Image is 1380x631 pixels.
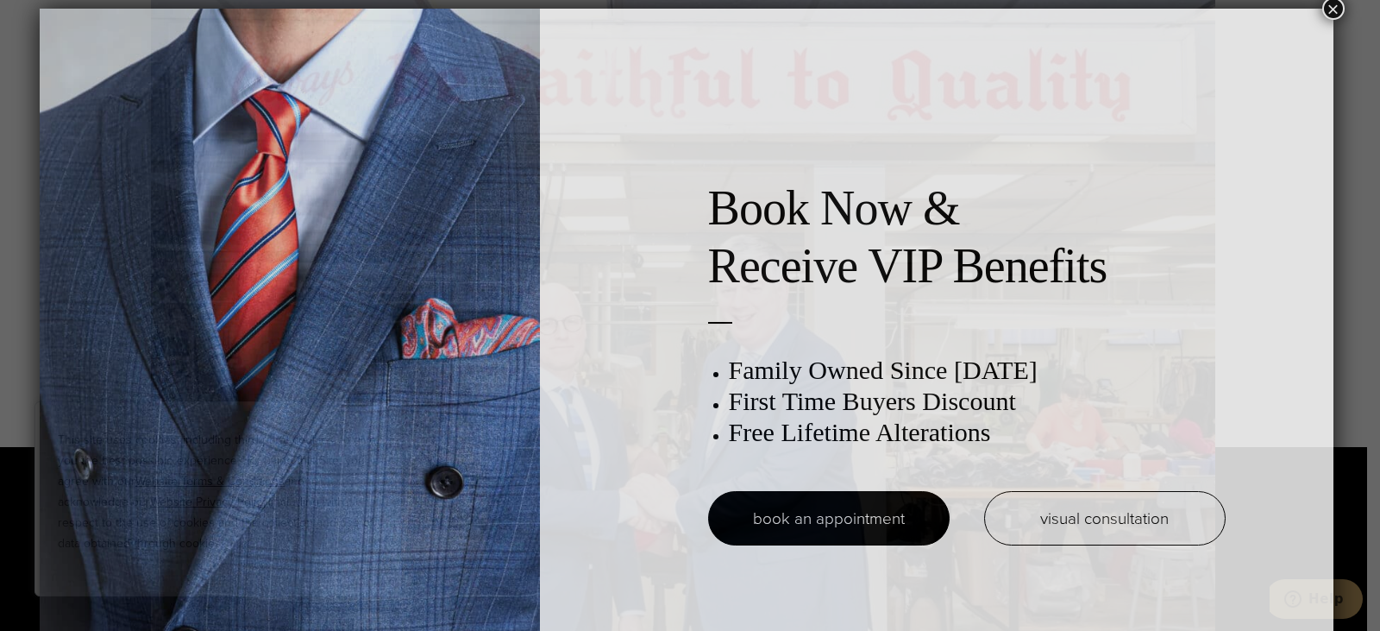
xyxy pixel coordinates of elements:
h3: First Time Buyers Discount [729,386,1226,417]
a: book an appointment [708,491,950,546]
h3: Free Lifetime Alterations [729,417,1226,448]
a: visual consultation [984,491,1226,546]
span: Help [39,12,74,28]
h2: Book Now & Receive VIP Benefits [708,180,1226,295]
h3: Family Owned Since [DATE] [729,355,1226,386]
